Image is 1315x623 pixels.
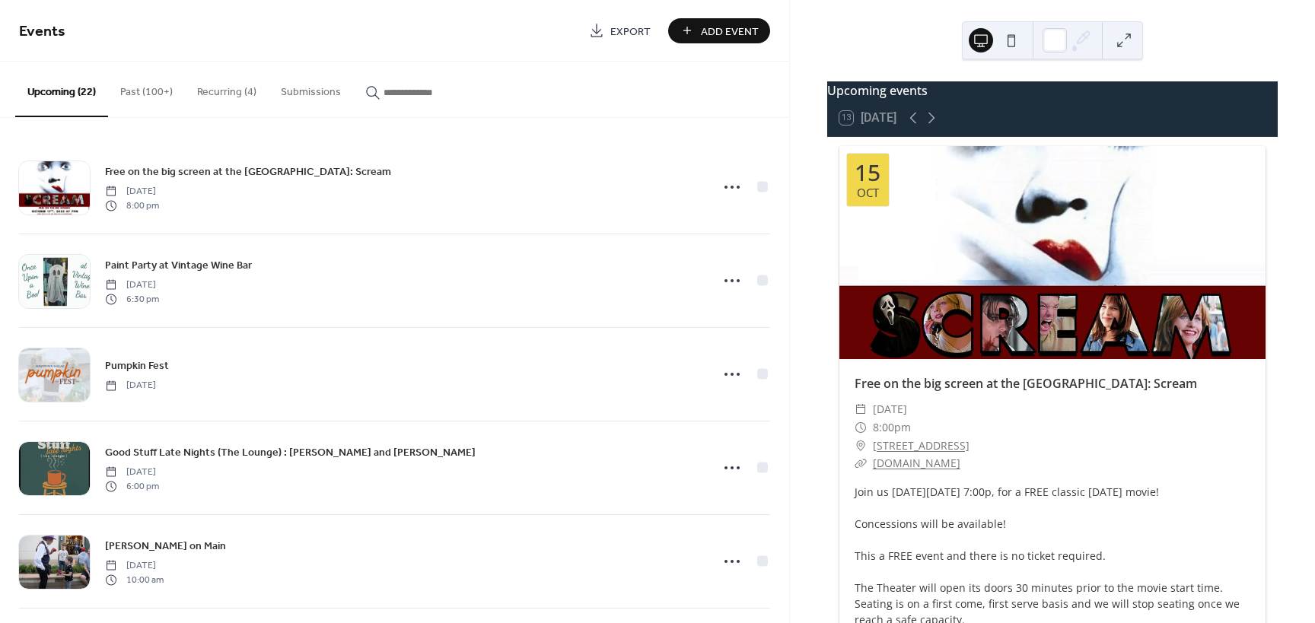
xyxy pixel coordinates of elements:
div: Upcoming events [827,81,1278,100]
span: [PERSON_NAME] on Main [105,539,226,555]
span: Add Event [701,24,759,40]
span: [DATE] [105,466,159,479]
span: Paint Party at Vintage Wine Bar [105,258,252,274]
span: Export [610,24,651,40]
div: ​ [855,437,867,455]
div: Oct [857,187,879,199]
span: 6:30 pm [105,292,159,306]
button: Upcoming (22) [15,62,108,117]
a: Pumpkin Fest [105,357,169,374]
span: Events [19,17,65,46]
span: 8:00pm [873,418,911,437]
span: [DATE] [105,278,159,292]
a: Export [578,18,662,43]
span: [DATE] [105,379,156,393]
a: Paint Party at Vintage Wine Bar [105,256,252,274]
a: [STREET_ADDRESS] [873,437,970,455]
a: Free on the big screen at the [GEOGRAPHIC_DATA]: Scream [855,375,1197,392]
button: Recurring (4) [185,62,269,116]
span: [DATE] [105,185,159,199]
button: Add Event [668,18,770,43]
div: ​ [855,418,867,437]
a: Free on the big screen at the [GEOGRAPHIC_DATA]: Scream [105,163,391,180]
div: ​ [855,400,867,418]
a: Good Stuff Late Nights (The Lounge) : [PERSON_NAME] and [PERSON_NAME] [105,443,476,461]
span: 8:00 pm [105,199,159,212]
div: ​ [855,454,867,472]
a: [DOMAIN_NAME] [873,456,960,470]
span: Pumpkin Fest [105,358,169,374]
span: Good Stuff Late Nights (The Lounge) : [PERSON_NAME] and [PERSON_NAME] [105,445,476,461]
a: [PERSON_NAME] on Main [105,537,226,555]
div: 15 [855,161,880,184]
span: [DATE] [105,559,164,573]
span: 10:00 am [105,573,164,586]
button: Submissions [269,62,353,116]
span: Free on the big screen at the [GEOGRAPHIC_DATA]: Scream [105,164,391,180]
span: 6:00 pm [105,479,159,493]
button: Past (100+) [108,62,185,116]
span: [DATE] [873,400,907,418]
